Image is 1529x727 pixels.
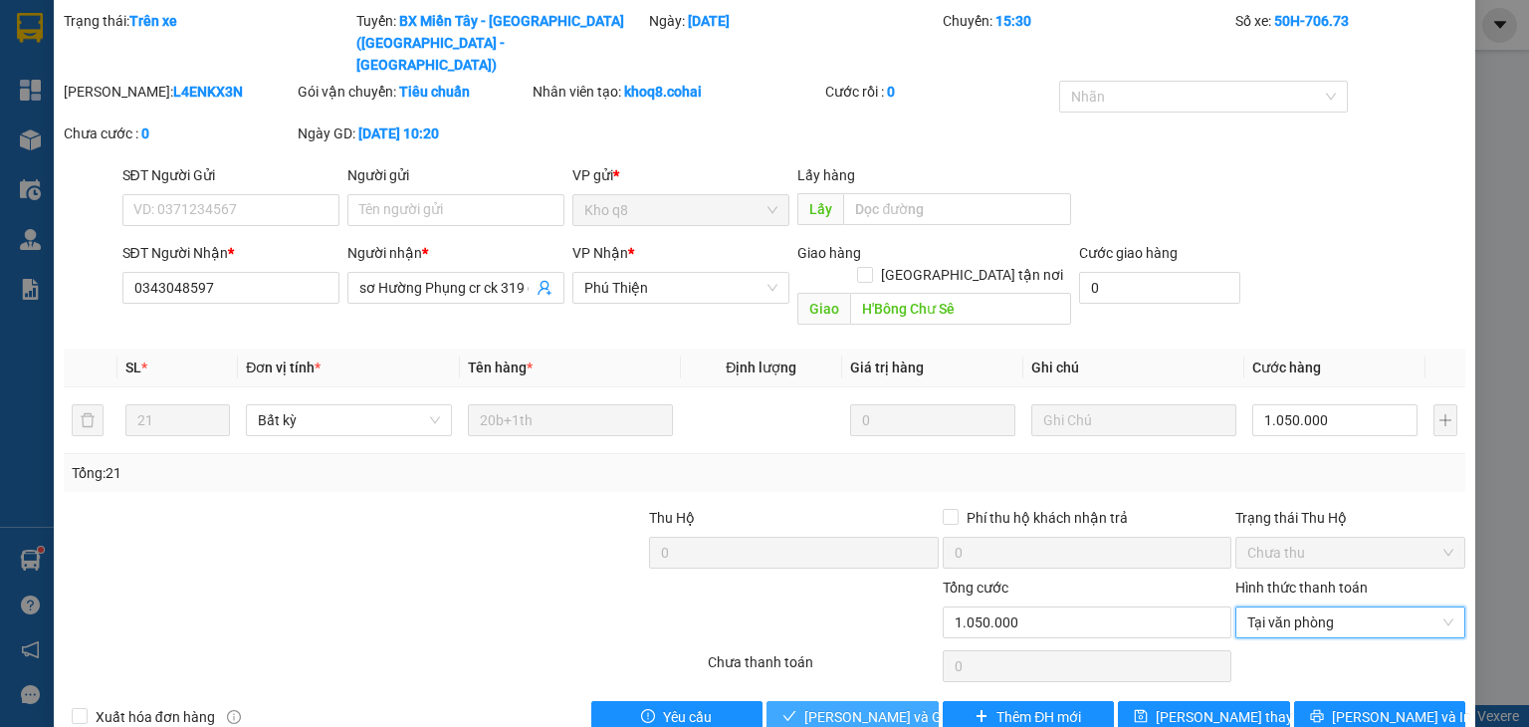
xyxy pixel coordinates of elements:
div: Cước rồi : [825,81,1055,103]
div: Trạng thái Thu Hộ [1235,507,1465,529]
b: Tiêu chuẩn [399,84,470,100]
div: SĐT Người Nhận [122,242,339,264]
span: Phú Thiện [584,273,777,303]
b: 0 [141,125,149,141]
div: SĐT Người Gửi [122,164,339,186]
span: Định lượng [726,360,796,375]
b: 15:30 [995,13,1031,29]
button: plus [1433,404,1457,436]
span: printer [1310,709,1324,725]
b: Trên xe [129,13,177,29]
input: Dọc đường [843,193,1071,225]
span: plus [975,709,988,725]
span: Tổng cước [943,580,1008,596]
span: Bất kỳ [258,405,439,435]
input: VD: Bàn, Ghế [468,404,673,436]
span: Chưa thu [1247,538,1453,568]
span: Gửi: [178,76,216,100]
span: Giao [797,293,850,325]
span: [PERSON_NAME] HCM [178,109,389,132]
span: Giao hàng [797,245,861,261]
div: Số xe: [1233,10,1467,76]
button: delete [72,404,104,436]
span: SL [125,360,141,375]
span: Cước hàng [1252,360,1321,375]
span: Tại văn phòng [1247,607,1453,637]
div: Tổng: 21 [72,462,591,484]
div: Tuyến: [354,10,647,76]
div: VP gửi [572,164,789,186]
div: Ngày GD: [298,122,528,144]
div: [PERSON_NAME]: [64,81,294,103]
div: Người gửi [347,164,564,186]
b: 0 [887,84,895,100]
span: exclamation-circle [641,709,655,725]
div: Gói vận chuyển: [298,81,528,103]
input: Ghi Chú [1031,404,1236,436]
span: Đơn vị tính [246,360,321,375]
span: Phí thu hộ khách nhận trả [959,507,1136,529]
b: [DATE] 10:20 [358,125,439,141]
span: Lấy [797,193,843,225]
span: Giá trị hàng [850,360,924,375]
div: Chưa cước : [64,122,294,144]
span: [GEOGRAPHIC_DATA] tận nơi [873,264,1071,286]
b: BX Miền Tây - [GEOGRAPHIC_DATA] ([GEOGRAPHIC_DATA] - [GEOGRAPHIC_DATA]) [356,13,624,73]
b: Cô Hai [51,14,133,44]
span: VP Nhận [572,245,628,261]
span: [DATE] 17:08 [178,54,251,69]
span: Thu Hộ [649,510,695,526]
div: Nhân viên tạo: [533,81,821,103]
span: check [782,709,796,725]
span: user-add [537,280,552,296]
div: Ngày: [647,10,940,76]
th: Ghi chú [1023,349,1244,387]
div: Chưa thanh toán [706,651,940,686]
div: Người nhận [347,242,564,264]
div: Chuyến: [941,10,1233,76]
label: Cước giao hàng [1079,245,1178,261]
span: Tên hàng [468,360,533,375]
span: HỒ SƠ [178,137,272,172]
b: L4ENKX3N [173,84,243,100]
span: Kho q8 [584,195,777,225]
div: Trạng thái: [62,10,354,76]
span: info-circle [227,710,241,724]
input: Cước giao hàng [1079,272,1240,304]
b: 50H-706.73 [1274,13,1349,29]
span: Lấy hàng [797,167,855,183]
span: save [1134,709,1148,725]
input: 0 [850,404,1015,436]
b: khoq8.cohai [624,84,702,100]
b: [DATE] [688,13,730,29]
label: Hình thức thanh toán [1235,580,1368,596]
input: Dọc đường [850,293,1071,325]
h2: JGUN1IQ6 [9,62,109,93]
